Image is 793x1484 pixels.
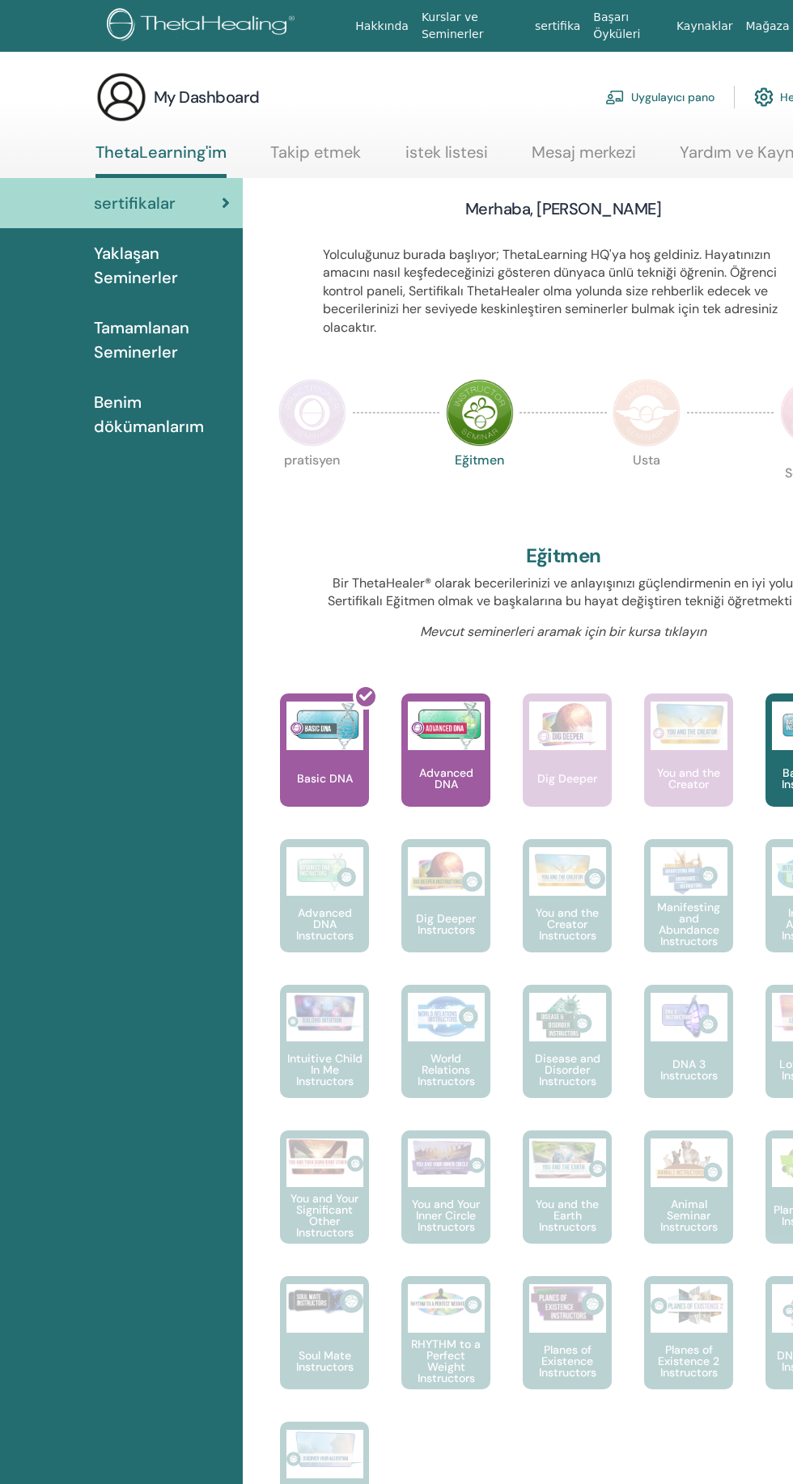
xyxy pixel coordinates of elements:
[523,1130,612,1276] a: You and the Earth Instructors You and the Earth Instructors
[280,1350,369,1372] p: Soul Mate Instructors
[401,985,490,1130] a: World Relations Instructors World Relations Instructors
[523,839,612,985] a: You and the Creator Instructors You and the Creator Instructors
[528,11,587,41] a: sertifika
[651,702,727,746] img: You and the Creator
[280,985,369,1130] a: Intuitive Child In Me Instructors Intuitive Child In Me Instructors
[754,83,774,111] img: cog.svg
[651,847,727,896] img: Manifesting and Abundance Instructors
[523,1198,612,1232] p: You and the Earth Instructors
[529,702,606,750] img: Dig Deeper
[94,316,230,364] span: Tamamlanan Seminerler
[670,11,740,41] a: Kaynaklar
[408,1284,485,1322] img: RHYTHM to a Perfect Weight Instructors
[644,693,733,839] a: You and the Creator You and the Creator
[280,839,369,985] a: Advanced DNA Instructors Advanced DNA Instructors
[278,379,346,447] img: Practitioner
[349,11,415,41] a: Hakkında
[446,379,514,447] img: Instructor
[94,241,230,290] span: Yaklaşan Seminerler
[529,1284,606,1324] img: Planes of Existence Instructors
[94,191,176,215] span: sertifikalar
[644,839,733,985] a: Manifesting and Abundance Instructors Manifesting and Abundance Instructors
[278,454,346,522] p: pratisyen
[286,993,363,1032] img: Intuitive Child In Me Instructors
[286,847,363,896] img: Advanced DNA Instructors
[523,1276,612,1422] a: Planes of Existence Instructors Planes of Existence Instructors
[644,1058,733,1081] p: DNA 3 Instructors
[587,2,670,49] a: Başarı Öyküleri
[644,1344,733,1378] p: Planes of Existence 2 Instructors
[523,693,612,839] a: Dig Deeper Dig Deeper
[401,1053,490,1087] p: World Relations Instructors
[401,1338,490,1384] p: RHYTHM to a Perfect Weight Instructors
[154,86,260,108] h3: My Dashboard
[523,1344,612,1378] p: Planes of Existence Instructors
[613,379,681,447] img: Master
[280,907,369,941] p: Advanced DNA Instructors
[408,993,485,1041] img: World Relations Instructors
[651,993,727,1041] img: DNA 3 Instructors
[401,1276,490,1422] a: RHYTHM to a Perfect Weight Instructors RHYTHM to a Perfect Weight Instructors
[286,1284,363,1318] img: Soul Mate Instructors
[408,702,485,750] img: Advanced DNA
[651,1138,727,1187] img: Animal Seminar Instructors
[401,693,490,839] a: Advanced DNA Advanced DNA
[644,1130,733,1276] a: Animal Seminar Instructors Animal Seminar Instructors
[405,142,488,174] a: istek listesi
[401,913,490,935] p: Dig Deeper Instructors
[280,693,369,839] a: Basic DNA Basic DNA
[280,1276,369,1422] a: Soul Mate Instructors Soul Mate Instructors
[644,985,733,1130] a: DNA 3 Instructors DNA 3 Instructors
[286,702,363,750] img: Basic DNA
[644,1276,733,1422] a: Planes of Existence 2 Instructors Planes of Existence 2 Instructors
[95,142,227,178] a: ThetaLearning'im
[401,1198,490,1232] p: You and Your Inner Circle Instructors
[644,901,733,947] p: Manifesting and Abundance Instructors
[531,773,604,784] p: Dig Deeper
[415,2,528,49] a: Kurslar ve Seminerler
[286,1138,363,1175] img: You and Your Significant Other Instructors
[644,767,733,790] p: You and the Creator
[523,907,612,941] p: You and the Creator Instructors
[280,1130,369,1276] a: You and Your Significant Other Instructors You and Your Significant Other Instructors
[523,1053,612,1087] p: Disease and Disorder Instructors
[613,454,681,522] p: Usta
[94,390,230,439] span: Benim dökümanlarım
[286,1430,363,1469] img: Discover Your Algorithm Instructors
[529,993,606,1041] img: Disease and Disorder Instructors
[644,1198,733,1232] p: Animal Seminar Instructors
[532,142,636,174] a: Mesaj merkezi
[651,1284,727,1327] img: Planes of Existence 2 Instructors
[523,985,612,1130] a: Disease and Disorder Instructors Disease and Disorder Instructors
[280,1193,369,1238] p: You and Your Significant Other Instructors
[526,545,601,568] h2: Eğitmen
[401,839,490,985] a: Dig Deeper Instructors Dig Deeper Instructors
[446,454,514,522] p: Eğitmen
[401,1130,490,1276] a: You and Your Inner Circle Instructors You and Your Inner Circle Instructors
[465,197,661,220] h3: Merhaba, [PERSON_NAME]
[529,1138,606,1181] img: You and the Earth Instructors
[605,90,625,104] img: chalkboard-teacher.svg
[280,1053,369,1087] p: Intuitive Child In Me Instructors
[107,8,300,45] img: logo.png
[95,71,147,123] img: generic-user-icon.jpg
[401,767,490,790] p: Advanced DNA
[408,847,485,896] img: Dig Deeper Instructors
[605,79,715,115] a: Uygulayıcı pano
[408,1138,485,1177] img: You and Your Inner Circle Instructors
[529,847,606,896] img: You and the Creator Instructors
[270,142,361,174] a: Takip etmek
